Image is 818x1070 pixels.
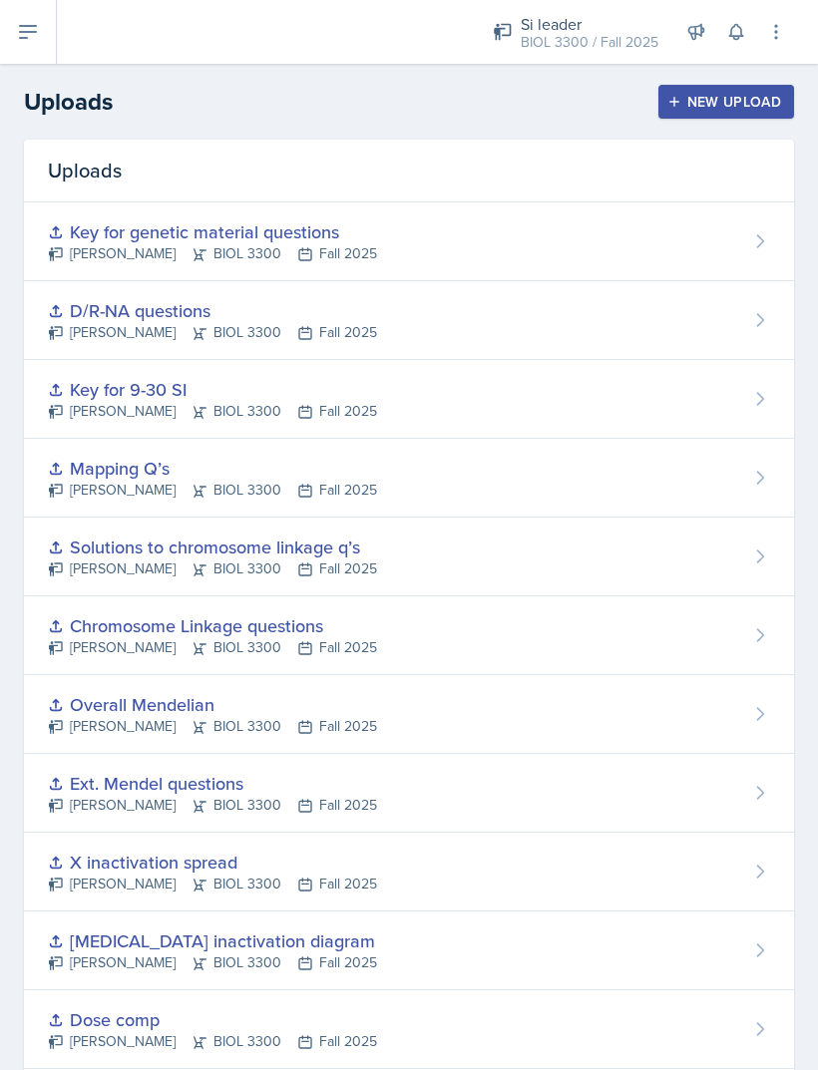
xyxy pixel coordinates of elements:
[48,376,377,403] div: Key for 9-30 SI
[24,140,794,202] div: Uploads
[48,1031,377,1052] div: [PERSON_NAME] BIOL 3300 Fall 2025
[24,518,794,596] a: Solutions to chromosome linkage q’s [PERSON_NAME]BIOL 3300Fall 2025
[48,1006,377,1033] div: Dose comp
[48,322,377,343] div: [PERSON_NAME] BIOL 3300 Fall 2025
[24,439,794,518] a: Mapping Q’s [PERSON_NAME]BIOL 3300Fall 2025
[48,849,377,876] div: X inactivation spread
[48,770,377,797] div: Ext. Mendel questions
[24,911,794,990] a: [MEDICAL_DATA] inactivation diagram [PERSON_NAME]BIOL 3300Fall 2025
[24,202,794,281] a: Key for genetic material questions [PERSON_NAME]BIOL 3300Fall 2025
[48,218,377,245] div: Key for genetic material questions
[48,455,377,482] div: Mapping Q’s
[24,596,794,675] a: Chromosome Linkage questions [PERSON_NAME]BIOL 3300Fall 2025
[48,927,377,954] div: [MEDICAL_DATA] inactivation diagram
[48,401,377,422] div: [PERSON_NAME] BIOL 3300 Fall 2025
[671,94,782,110] div: New Upload
[658,85,795,119] button: New Upload
[24,990,794,1069] a: Dose comp [PERSON_NAME]BIOL 3300Fall 2025
[48,637,377,658] div: [PERSON_NAME] BIOL 3300 Fall 2025
[24,754,794,833] a: Ext. Mendel questions [PERSON_NAME]BIOL 3300Fall 2025
[24,675,794,754] a: Overall Mendelian [PERSON_NAME]BIOL 3300Fall 2025
[521,32,658,53] div: BIOL 3300 / Fall 2025
[48,691,377,718] div: Overall Mendelian
[48,795,377,816] div: [PERSON_NAME] BIOL 3300 Fall 2025
[48,297,377,324] div: D/R-NA questions
[48,480,377,501] div: [PERSON_NAME] BIOL 3300 Fall 2025
[48,874,377,894] div: [PERSON_NAME] BIOL 3300 Fall 2025
[24,281,794,360] a: D/R-NA questions [PERSON_NAME]BIOL 3300Fall 2025
[48,558,377,579] div: [PERSON_NAME] BIOL 3300 Fall 2025
[24,84,113,120] h2: Uploads
[24,833,794,911] a: X inactivation spread [PERSON_NAME]BIOL 3300Fall 2025
[521,12,658,36] div: Si leader
[24,360,794,439] a: Key for 9-30 SI [PERSON_NAME]BIOL 3300Fall 2025
[48,716,377,737] div: [PERSON_NAME] BIOL 3300 Fall 2025
[48,612,377,639] div: Chromosome Linkage questions
[48,952,377,973] div: [PERSON_NAME] BIOL 3300 Fall 2025
[48,534,377,560] div: Solutions to chromosome linkage q’s
[48,243,377,264] div: [PERSON_NAME] BIOL 3300 Fall 2025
